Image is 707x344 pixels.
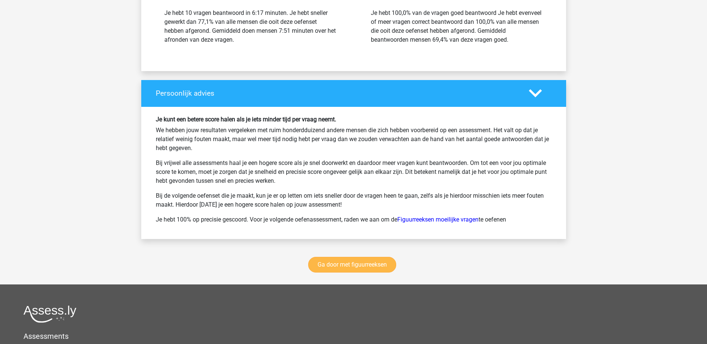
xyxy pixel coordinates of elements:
[156,116,552,123] h6: Je kunt een betere score halen als je iets minder tijd per vraag neemt.
[156,159,552,185] p: Bij vrijwel alle assessments haal je een hogere score als je snel doorwerkt en daardoor meer vrag...
[23,332,684,341] h5: Assessments
[156,191,552,209] p: Bij de volgende oefenset die je maakt, kun je er op letten om iets sneller door de vragen heen te...
[308,257,396,273] a: Ga door met figuurreeksen
[23,305,76,323] img: Assessly logo
[164,9,337,44] div: Je hebt 10 vragen beantwoord in 6:17 minuten. Je hebt sneller gewerkt dan 77,1% van alle mensen d...
[397,216,479,223] a: Figuurreeksen moeilijke vragen
[156,89,518,98] h4: Persoonlijk advies
[371,9,543,44] div: Je hebt 100,0% van de vragen goed beantwoord Je hebt evenveel of meer vragen correct beantwoord d...
[156,215,552,224] p: Je hebt 100% op precisie gescoord. Voor je volgende oefenassessment, raden we aan om de te oefenen
[156,126,552,153] p: We hebben jouw resultaten vergeleken met ruim honderdduizend andere mensen die zich hebben voorbe...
